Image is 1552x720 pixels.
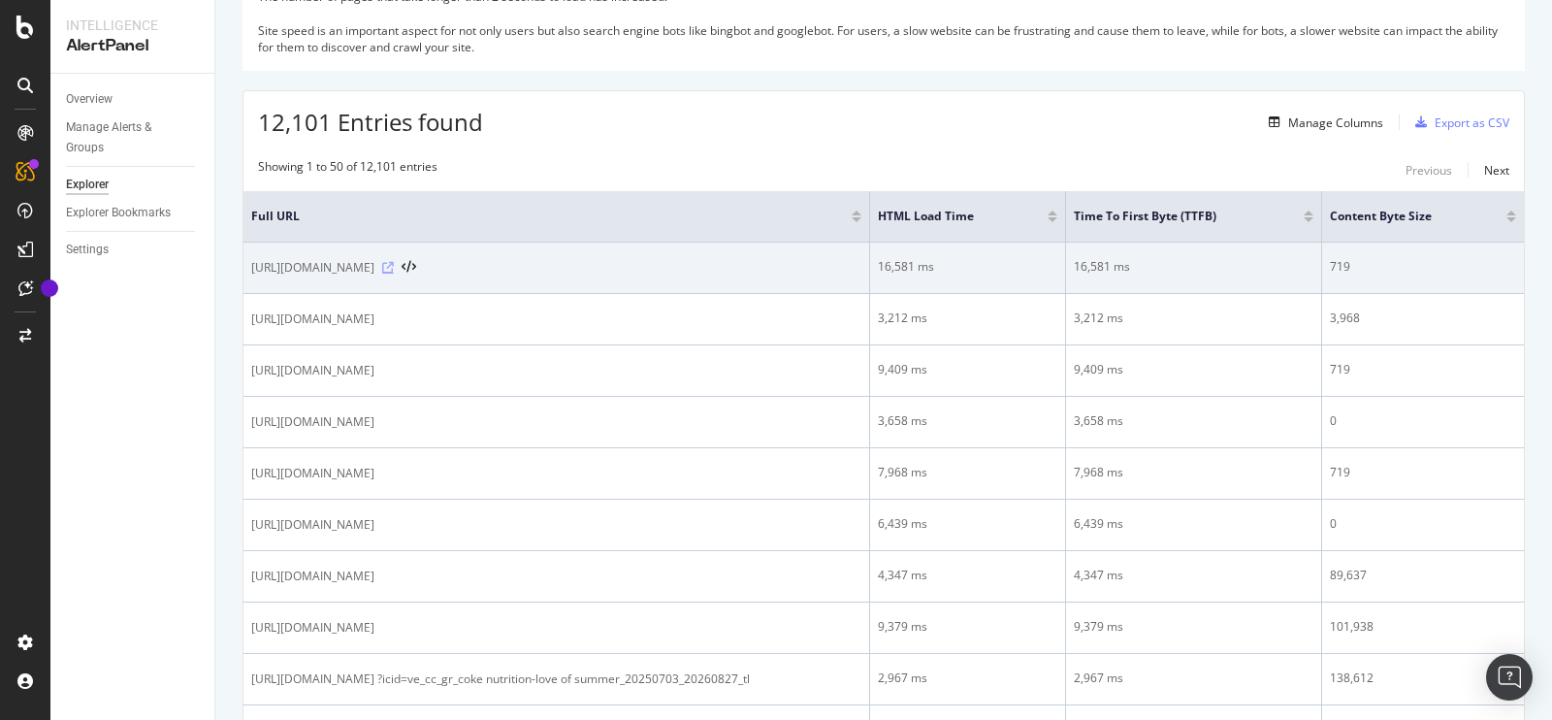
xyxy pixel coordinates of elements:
div: 9,379 ms [1074,618,1313,636]
div: 3,658 ms [878,412,1057,430]
div: 719 [1330,464,1516,481]
div: 16,581 ms [878,258,1057,276]
div: 0 [1330,412,1516,430]
span: [URL][DOMAIN_NAME] [251,515,374,535]
div: Tooltip anchor [41,279,58,297]
div: 9,409 ms [1074,361,1313,378]
a: Manage Alerts & Groups [66,117,201,158]
div: 6,439 ms [878,515,1057,533]
div: Intelligence [66,16,199,35]
button: Export as CSV [1407,107,1509,138]
div: 9,379 ms [878,618,1057,636]
button: View HTML Source [402,261,416,275]
div: 6,439 ms [1074,515,1313,533]
div: 9,409 ms [878,361,1057,378]
a: Explorer [66,175,201,195]
a: Visit Online Page [382,262,394,274]
div: 4,347 ms [1074,567,1313,584]
span: 12,101 Entries found [258,106,483,138]
div: 719 [1330,258,1516,276]
span: [URL][DOMAIN_NAME] [251,361,374,380]
div: 3,968 [1330,310,1516,327]
div: 138,612 [1330,670,1516,687]
div: 7,968 ms [878,464,1057,481]
div: 16,581 ms [1074,258,1313,276]
span: [URL][DOMAIN_NAME] ?icid=ve_cc_gr_coke nutrition-love of summer_20250703_20260827_tl [251,670,750,689]
div: 719 [1330,361,1516,378]
button: Next [1484,158,1509,181]
div: 2,967 ms [1074,670,1313,687]
a: Overview [66,89,201,110]
div: 3,212 ms [1074,310,1313,327]
div: Manage Columns [1288,115,1383,131]
div: Previous [1406,162,1452,179]
div: Showing 1 to 50 of 12,101 entries [258,158,437,181]
span: [URL][DOMAIN_NAME] [251,310,374,329]
div: Export as CSV [1435,115,1509,131]
div: 0 [1330,515,1516,533]
div: 2,967 ms [878,670,1057,687]
div: 4,347 ms [878,567,1057,584]
span: Content Byte Size [1330,208,1477,225]
div: 3,658 ms [1074,412,1313,430]
div: 7,968 ms [1074,464,1313,481]
a: Settings [66,240,201,260]
div: Overview [66,89,113,110]
div: AlertPanel [66,35,199,57]
a: Explorer Bookmarks [66,203,201,223]
div: Explorer [66,175,109,195]
button: Manage Columns [1261,111,1383,134]
span: [URL][DOMAIN_NAME] [251,412,374,432]
div: Explorer Bookmarks [66,203,171,223]
div: Next [1484,162,1509,179]
span: Time To First Byte (TTFB) [1074,208,1275,225]
div: 101,938 [1330,618,1516,636]
span: [URL][DOMAIN_NAME] [251,567,374,586]
span: HTML Load Time [878,208,1018,225]
div: Settings [66,240,109,260]
div: Manage Alerts & Groups [66,117,182,158]
span: [URL][DOMAIN_NAME] [251,464,374,483]
span: [URL][DOMAIN_NAME] [251,618,374,638]
span: [URL][DOMAIN_NAME] [251,258,374,278]
div: 89,637 [1330,567,1516,584]
button: Previous [1406,158,1452,181]
span: Full URL [251,208,823,225]
div: 3,212 ms [878,310,1057,327]
div: Open Intercom Messenger [1486,654,1533,701]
